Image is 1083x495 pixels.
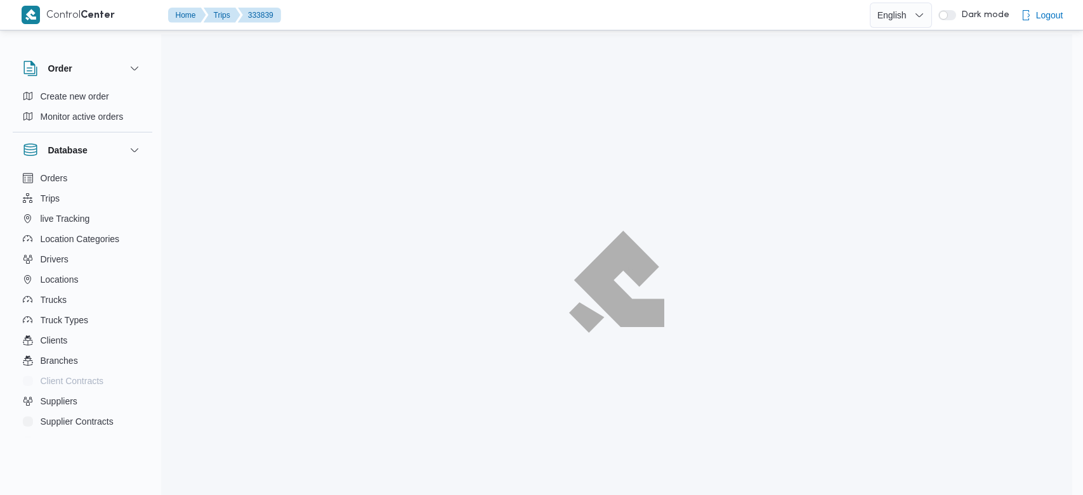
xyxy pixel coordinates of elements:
span: Logout [1036,8,1063,23]
span: Location Categories [41,231,120,247]
button: live Tracking [18,209,147,229]
button: Suppliers [18,391,147,411]
span: live Tracking [41,211,90,226]
span: Clients [41,333,68,348]
button: Orders [18,168,147,188]
span: Branches [41,353,78,368]
h3: Order [48,61,72,76]
img: ILLA Logo [576,238,657,325]
button: Trucks [18,290,147,310]
button: Trips [18,188,147,209]
img: X8yXhbKr1z7QwAAAABJRU5ErkJggg== [22,6,40,24]
span: Supplier Contracts [41,414,114,429]
button: Database [23,143,142,158]
button: Supplier Contracts [18,411,147,432]
span: Devices [41,434,72,449]
span: Trips [41,191,60,206]
button: Clients [18,330,147,350]
button: Devices [18,432,147,452]
button: Trips [204,8,240,23]
button: Truck Types [18,310,147,330]
button: Locations [18,269,147,290]
h3: Database [48,143,88,158]
button: Home [168,8,206,23]
span: Truck Types [41,312,88,328]
button: Monitor active orders [18,106,147,127]
span: Dark mode [956,10,1009,20]
span: Create new order [41,89,109,104]
span: Orders [41,170,68,186]
button: Location Categories [18,229,147,249]
button: Create new order [18,86,147,106]
button: 333839 [238,8,281,23]
span: Client Contracts [41,373,104,389]
div: Order [13,86,152,132]
button: Branches [18,350,147,371]
span: Monitor active orders [41,109,124,124]
span: Suppliers [41,394,77,409]
span: Drivers [41,252,69,267]
div: Database [13,168,152,442]
button: Order [23,61,142,76]
span: Locations [41,272,79,287]
button: Client Contracts [18,371,147,391]
button: Drivers [18,249,147,269]
button: Logout [1016,3,1068,28]
span: Trucks [41,292,67,307]
b: Center [81,11,115,20]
